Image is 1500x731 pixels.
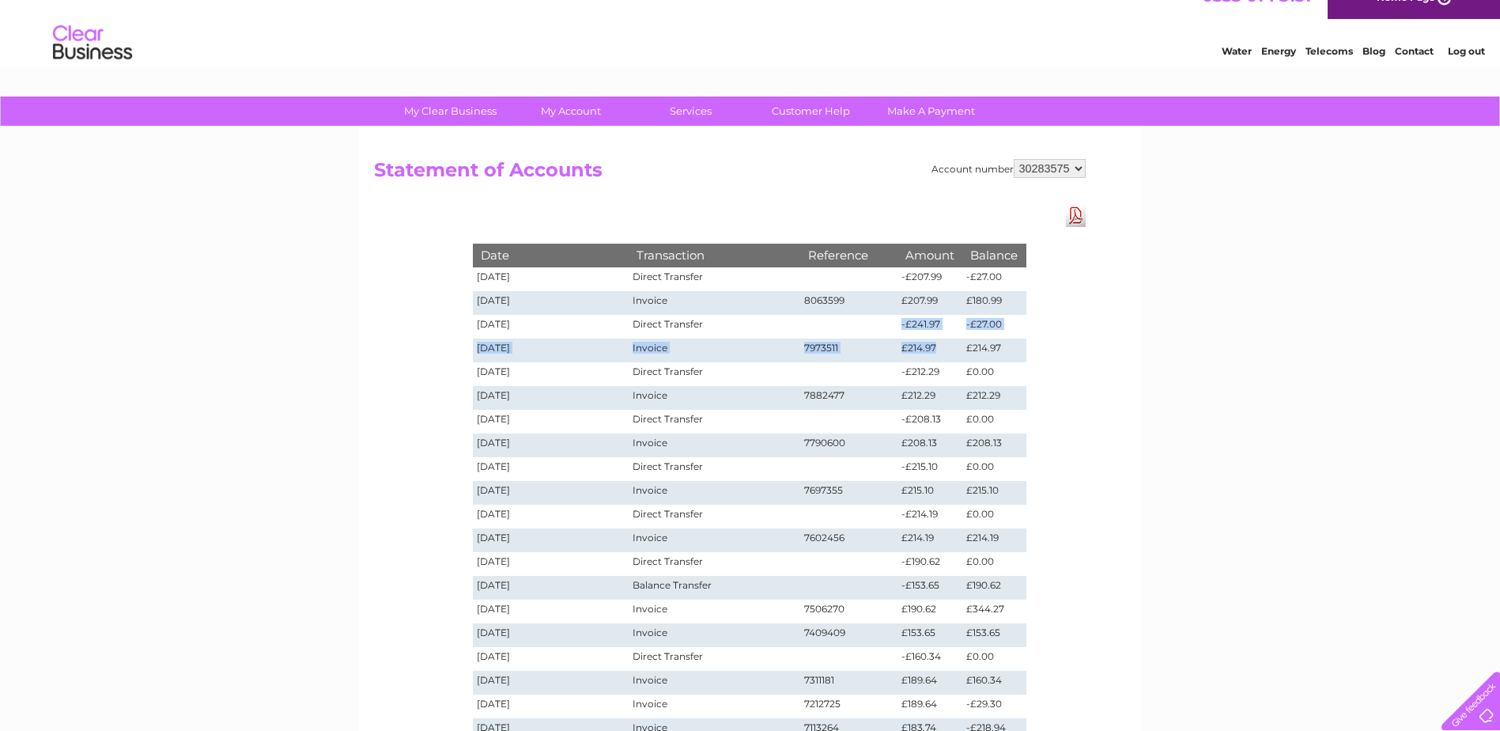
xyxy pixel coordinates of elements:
td: -£215.10 [897,457,962,481]
td: Invoice [629,695,799,718]
td: Invoice [629,386,799,410]
td: 7506270 [800,600,898,623]
td: [DATE] [473,671,629,695]
a: Customer Help [746,97,876,126]
td: -£190.62 [897,552,962,576]
td: -£27.00 [962,267,1026,291]
td: -£212.29 [897,362,962,386]
td: 7602456 [800,528,898,552]
td: £0.00 [962,457,1026,481]
a: My Clear Business [385,97,516,126]
td: [DATE] [473,528,629,552]
td: Direct Transfer [629,647,799,671]
a: Telecoms [1305,67,1353,79]
td: £208.13 [897,434,962,457]
td: Invoice [629,481,799,505]
td: £190.62 [897,600,962,623]
td: [DATE] [473,410,629,434]
td: £215.10 [897,481,962,505]
td: £153.65 [897,623,962,647]
a: Log out [1448,67,1485,79]
td: Direct Transfer [629,552,799,576]
td: [DATE] [473,623,629,647]
td: Direct Transfer [629,267,799,291]
span: 0333 014 3131 [1202,8,1311,28]
td: Direct Transfer [629,315,799,339]
td: 7311181 [800,671,898,695]
td: £0.00 [962,647,1026,671]
div: Account number [931,159,1086,178]
img: logo.png [52,41,133,89]
td: £180.99 [962,291,1026,315]
td: Invoice [629,339,799,362]
th: Balance [962,244,1026,267]
td: Direct Transfer [629,505,799,528]
td: £214.19 [897,528,962,552]
td: [DATE] [473,291,629,315]
td: £208.13 [962,434,1026,457]
td: [DATE] [473,505,629,528]
td: [DATE] [473,267,629,291]
td: [DATE] [473,552,629,576]
td: -£160.34 [897,647,962,671]
td: [DATE] [473,481,629,505]
td: 8063599 [800,291,898,315]
td: Direct Transfer [629,457,799,481]
td: [DATE] [473,695,629,718]
td: £0.00 [962,505,1026,528]
a: My Account [505,97,636,126]
td: £189.64 [897,695,962,718]
td: [DATE] [473,362,629,386]
th: Reference [800,244,898,267]
td: [DATE] [473,600,629,623]
a: Services [625,97,756,126]
td: [DATE] [473,339,629,362]
td: £153.65 [962,623,1026,647]
a: Energy [1261,67,1296,79]
td: £0.00 [962,362,1026,386]
td: £0.00 [962,410,1026,434]
td: [DATE] [473,647,629,671]
div: Clear Business is a trading name of Verastar Limited (registered in [GEOGRAPHIC_DATA] No. 3667643... [377,9,1124,77]
td: 7212725 [800,695,898,718]
td: -£153.65 [897,576,962,600]
td: -£214.19 [897,505,962,528]
td: -£208.13 [897,410,962,434]
h2: Statement of Accounts [374,159,1086,189]
td: £212.29 [897,386,962,410]
td: 7882477 [800,386,898,410]
td: Invoice [629,528,799,552]
td: £0.00 [962,552,1026,576]
td: 7409409 [800,623,898,647]
td: £215.10 [962,481,1026,505]
td: 7790600 [800,434,898,457]
th: Date [473,244,629,267]
td: £214.19 [962,528,1026,552]
td: [DATE] [473,457,629,481]
td: £190.62 [962,576,1026,600]
td: -£207.99 [897,267,962,291]
td: Direct Transfer [629,410,799,434]
td: £160.34 [962,671,1026,695]
td: £212.29 [962,386,1026,410]
td: Invoice [629,623,799,647]
td: 7973511 [800,339,898,362]
td: £207.99 [897,291,962,315]
td: £214.97 [897,339,962,362]
td: [DATE] [473,315,629,339]
td: [DATE] [473,576,629,600]
th: Amount [897,244,962,267]
a: Contact [1395,67,1434,79]
td: £344.27 [962,600,1026,623]
td: [DATE] [473,434,629,457]
td: -£27.00 [962,315,1026,339]
a: Water [1222,67,1252,79]
th: Transaction [629,244,799,267]
td: Invoice [629,600,799,623]
td: £214.97 [962,339,1026,362]
a: Make A Payment [866,97,996,126]
td: Direct Transfer [629,362,799,386]
td: Balance Transfer [629,576,799,600]
a: Download Pdf [1066,204,1086,227]
td: -£241.97 [897,315,962,339]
